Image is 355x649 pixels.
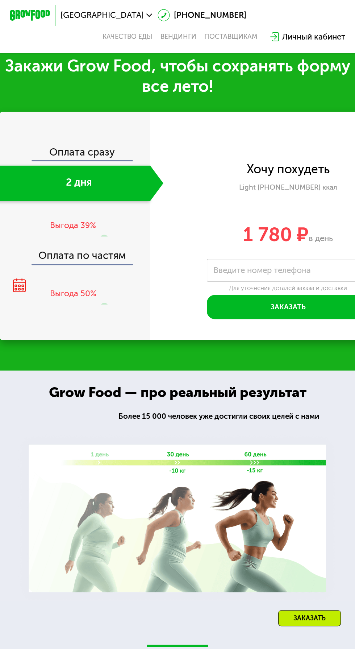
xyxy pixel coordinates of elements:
div: Личный кабинет [282,31,345,43]
label: Введите номер телефона [213,268,311,273]
div: Хочу похудеть [247,164,330,175]
div: Оплата по частям [1,240,150,264]
div: поставщикам [204,33,257,41]
div: Заказать [278,610,341,626]
div: Более 15 000 человек уже достигли своих целей с нами [118,411,326,422]
a: Вендинги [160,33,196,41]
span: в день [309,233,333,243]
div: Оплата сразу [1,147,150,160]
span: 1 780 ₽ [243,223,309,246]
a: Качество еды [103,33,152,41]
div: Выгода 50% [50,288,96,299]
span: [GEOGRAPHIC_DATA] [60,11,144,19]
div: Grow Food — про реальный результат [38,382,317,403]
a: [PHONE_NUMBER] [158,9,246,21]
div: Выгода 39% [50,220,96,231]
